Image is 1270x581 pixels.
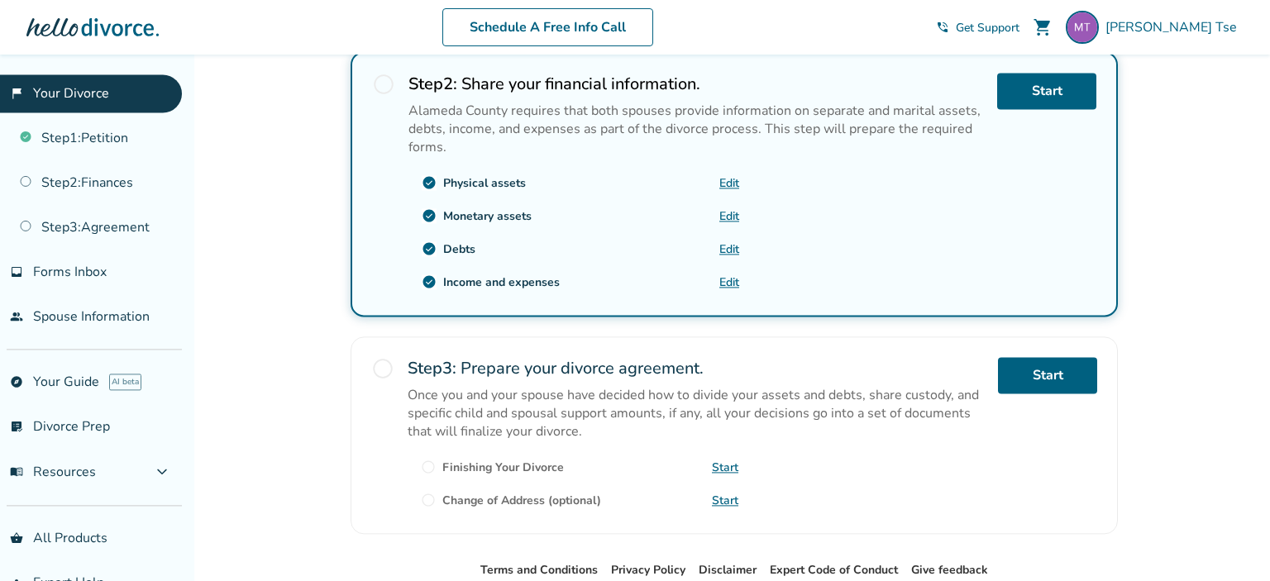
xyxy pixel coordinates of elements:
span: Forms Inbox [33,263,107,281]
span: radio_button_unchecked [421,493,436,507]
a: Schedule A Free Info Call [442,8,653,46]
a: Privacy Policy [611,562,685,578]
a: Edit [719,208,739,224]
span: Resources [10,463,96,481]
a: Start [712,460,738,475]
strong: Step 2 : [408,73,457,95]
div: Finishing Your Divorce [442,460,564,475]
li: Disclaimer [699,560,757,580]
a: Edit [719,274,739,290]
a: Terms and Conditions [480,562,598,578]
div: Debts [443,241,475,257]
span: shopping_cart [1033,17,1053,37]
h2: Share your financial information. [408,73,984,95]
div: Change of Address (optional) [442,493,601,508]
span: list_alt_check [10,420,23,433]
span: expand_more [152,462,172,482]
a: Start [998,357,1097,393]
span: explore [10,375,23,388]
li: Give feedback [911,560,988,580]
span: check_circle [422,175,437,190]
a: Expert Code of Conduct [770,562,898,578]
span: people [10,310,23,323]
a: Start [712,493,738,508]
a: Edit [719,241,739,257]
span: [PERSON_NAME] Tse [1105,18,1244,36]
p: Alameda County requires that both spouses provide information on separate and marital assets, deb... [408,102,984,156]
div: Income and expenses [443,274,560,290]
span: Get Support [956,20,1019,36]
span: menu_book [10,465,23,479]
iframe: Chat Widget [1187,502,1270,581]
p: Once you and your spouse have decided how to divide your assets and debts, share custody, and spe... [408,386,985,441]
a: Start [997,73,1096,109]
img: tserefina@gmail.com [1066,11,1099,44]
h2: Prepare your divorce agreement. [408,357,985,379]
a: phone_in_talkGet Support [936,20,1019,36]
span: AI beta [109,374,141,390]
a: Edit [719,175,739,191]
strong: Step 3 : [408,357,456,379]
div: Physical assets [443,175,526,191]
span: radio_button_unchecked [421,460,436,474]
span: check_circle [422,241,437,256]
span: inbox [10,265,23,279]
span: check_circle [422,208,437,223]
span: check_circle [422,274,437,289]
span: radio_button_unchecked [372,73,395,96]
div: Monetary assets [443,208,532,224]
span: phone_in_talk [936,21,949,34]
span: radio_button_unchecked [371,357,394,380]
span: shopping_basket [10,531,23,545]
span: flag_2 [10,87,23,100]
